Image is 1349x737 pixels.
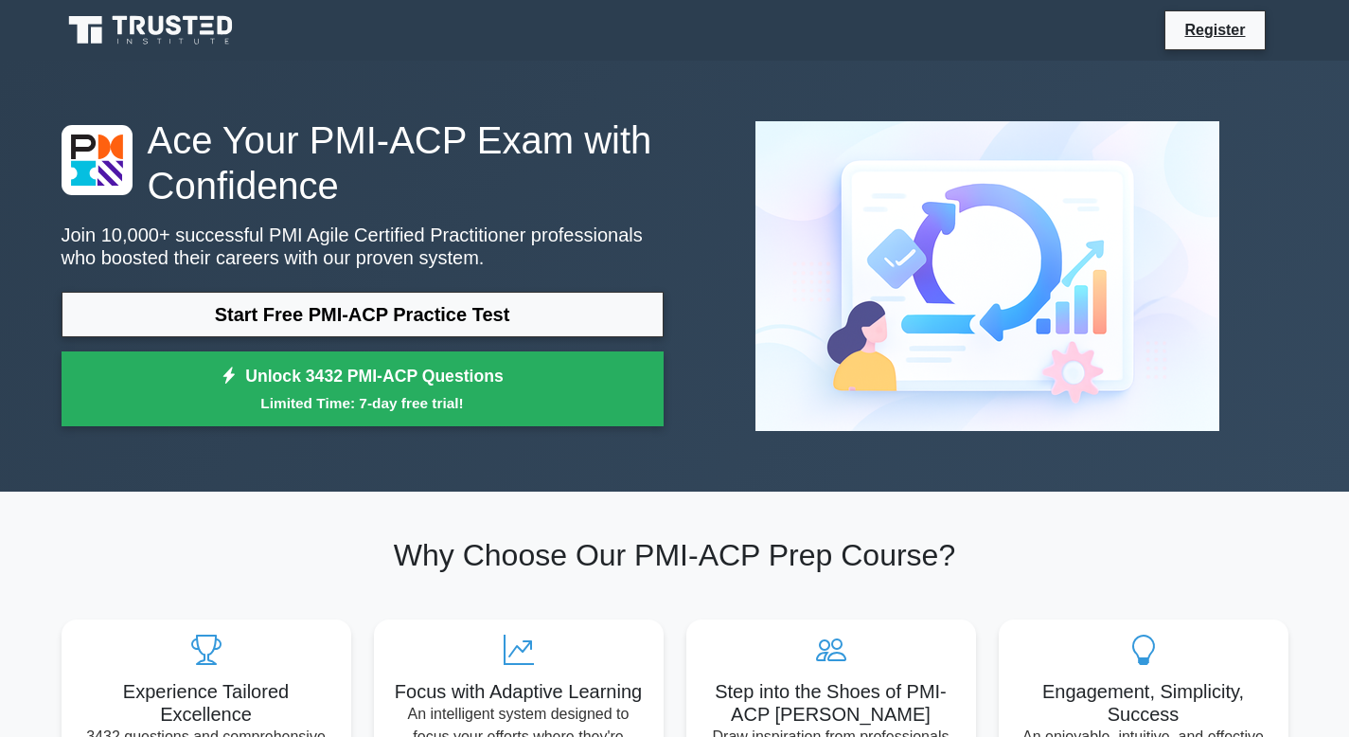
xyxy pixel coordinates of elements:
h5: Engagement, Simplicity, Success [1014,680,1273,726]
h5: Experience Tailored Excellence [77,680,336,726]
small: Limited Time: 7-day free trial! [85,392,640,414]
h2: Why Choose Our PMI-ACP Prep Course? [62,537,1288,573]
img: PMI Agile Certified Practitioner Preview [740,106,1234,446]
a: Unlock 3432 PMI-ACP QuestionsLimited Time: 7-day free trial! [62,351,664,427]
h1: Ace Your PMI-ACP Exam with Confidence [62,117,664,208]
h5: Focus with Adaptive Learning [389,680,648,703]
h5: Step into the Shoes of PMI-ACP [PERSON_NAME] [701,680,961,726]
a: Register [1173,18,1256,42]
p: Join 10,000+ successful PMI Agile Certified Practitioner professionals who boosted their careers ... [62,224,664,269]
a: Start Free PMI-ACP Practice Test [62,292,664,337]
